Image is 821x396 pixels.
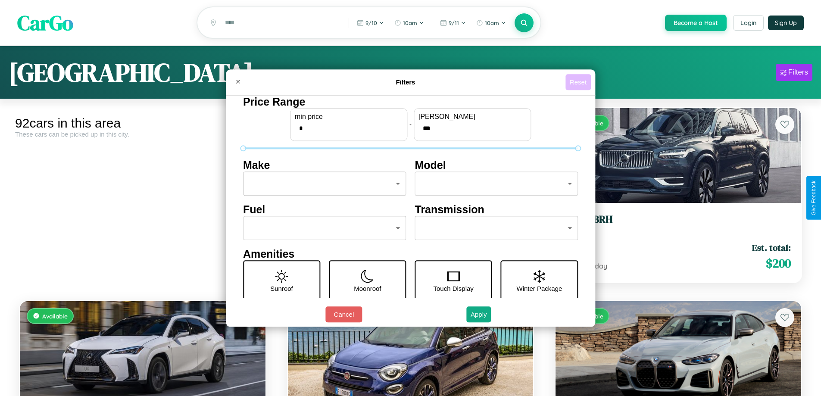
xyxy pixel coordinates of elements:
[354,283,381,294] p: Moonroof
[246,78,565,86] h4: Filters
[42,312,68,320] span: Available
[768,16,804,30] button: Sign Up
[752,241,791,254] span: Est. total:
[418,113,526,121] label: [PERSON_NAME]
[766,255,791,272] span: $ 200
[409,118,412,130] p: -
[472,16,510,30] button: 10am
[589,262,607,270] span: / day
[436,16,470,30] button: 9/11
[566,213,791,226] h3: Volvo BRH
[811,181,817,215] div: Give Feedback
[485,19,499,26] span: 10am
[433,283,473,294] p: Touch Display
[565,74,591,90] button: Reset
[733,15,764,31] button: Login
[243,96,578,108] h4: Price Range
[776,64,812,81] button: Filters
[15,116,270,131] div: 92 cars in this area
[325,306,362,322] button: Cancel
[17,9,73,37] span: CarGo
[243,203,406,216] h4: Fuel
[415,203,578,216] h4: Transmission
[9,55,253,90] h1: [GEOGRAPHIC_DATA]
[365,19,377,26] span: 9 / 10
[415,159,578,171] h4: Model
[517,283,562,294] p: Winter Package
[449,19,459,26] span: 9 / 11
[295,113,403,121] label: min price
[788,68,808,77] div: Filters
[353,16,388,30] button: 9/10
[15,131,270,138] div: These cars can be picked up in this city.
[466,306,491,322] button: Apply
[403,19,417,26] span: 10am
[270,283,293,294] p: Sunroof
[665,15,727,31] button: Become a Host
[243,248,578,260] h4: Amenities
[566,213,791,234] a: Volvo BRH2014
[390,16,428,30] button: 10am
[243,159,406,171] h4: Make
